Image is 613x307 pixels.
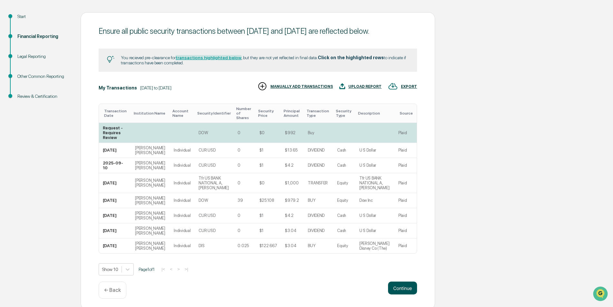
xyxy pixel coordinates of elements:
[308,243,315,248] div: BUY
[6,94,12,99] div: 🔎
[359,228,376,233] div: U S Dollar
[170,208,195,223] td: Individual
[6,14,117,24] p: How can we help?
[135,241,166,251] div: [PERSON_NAME] [PERSON_NAME]
[135,196,166,205] div: [PERSON_NAME] [PERSON_NAME]
[4,91,43,102] a: 🔎Data Lookup
[359,198,373,203] div: Dow Inc
[259,243,277,248] div: $122.667
[176,55,241,60] a: transactions highlighted below
[358,111,392,116] div: Toggle SortBy
[285,163,294,168] div: $4.2
[259,163,264,168] div: $1
[199,243,204,248] div: DIS
[238,198,243,203] div: 39
[285,228,297,233] div: $3.04
[135,226,166,236] div: [PERSON_NAME] [PERSON_NAME]
[104,287,121,293] p: ← Back
[13,93,41,100] span: Data Lookup
[336,109,353,118] div: Toggle SortBy
[259,198,274,203] div: $25.108
[400,111,414,116] div: Toggle SortBy
[359,163,376,168] div: U S Dollar
[308,228,325,233] div: DIVIDEND
[183,266,190,272] button: >|
[285,198,299,203] div: $979.2
[348,84,382,89] div: UPLOAD REPORT
[285,243,297,248] div: $3.04
[140,85,171,90] div: [DATE] to [DATE]
[359,176,391,190] div: Tfr US BANK NATIONAL A, [PERSON_NAME]
[64,109,78,114] span: Pylon
[318,55,384,60] b: Click on the highlighted rows
[53,81,80,88] span: Attestations
[6,49,18,61] img: 1746055101610-c473b297-6a78-478c-a979-82029cc54cd1
[17,33,70,40] div: Financial Reporting
[284,109,301,118] div: Toggle SortBy
[103,126,127,140] div: Request - Requires Review
[135,178,166,188] div: [PERSON_NAME] [PERSON_NAME]
[359,148,376,153] div: U S Dollar
[170,143,195,158] td: Individual
[99,26,417,36] div: Ensure all public security transactions between [DATE] and [DATE] are reflected below.
[238,228,240,233] div: 0
[175,266,182,272] button: >
[107,56,114,63] img: Tip
[238,181,240,185] div: 0
[22,49,106,56] div: Start new chat
[6,82,12,87] div: 🖐️
[270,84,333,89] div: MANUALLY ADD TRANSACTIONS
[121,55,409,65] div: You recieved pre-clearance for , but they are not yet reflected in final data. to indicate if tra...
[134,111,167,116] div: Toggle SortBy
[337,198,348,203] div: Equity
[359,213,376,218] div: U S Dollar
[388,81,398,91] img: EXPORT
[135,161,166,170] div: [PERSON_NAME] [PERSON_NAME]
[99,143,131,158] td: [DATE]
[388,282,417,294] button: Continue
[236,107,253,120] div: Toggle SortBy
[238,130,240,135] div: 0
[285,213,294,218] div: $4.2
[308,198,315,203] div: BUY
[199,130,208,135] div: DOW
[258,109,278,118] div: Toggle SortBy
[394,143,417,158] td: Plaid
[170,238,195,253] td: Individual
[259,148,264,153] div: $1
[170,193,195,208] td: Individual
[238,213,240,218] div: 0
[394,223,417,238] td: Plaid
[394,123,417,143] td: Plaid
[17,53,70,60] div: Legal Reporting
[308,213,325,218] div: DIVIDEND
[13,81,42,88] span: Preclearance
[199,213,215,218] div: CUR:USD
[238,148,240,153] div: 0
[359,241,391,251] div: [PERSON_NAME] Disney Co (The)
[99,158,131,173] td: 2025-09-10
[308,163,325,168] div: DIVIDEND
[337,213,346,218] div: Cash
[22,56,82,61] div: We're available if you need us!
[259,130,265,135] div: $0
[99,223,131,238] td: [DATE]
[199,176,230,190] div: Tfr US BANK NATIONAL A, [PERSON_NAME]
[285,181,298,185] div: $1,000
[139,267,155,272] span: Page 1 of 1
[170,158,195,173] td: Individual
[259,228,264,233] div: $1
[199,198,208,203] div: DOW
[394,158,417,173] td: Plaid
[168,266,174,272] button: <
[259,213,264,218] div: $1
[197,111,231,116] div: Toggle SortBy
[285,130,296,135] div: $992
[99,173,131,193] td: [DATE]
[4,79,44,90] a: 🖐️Preclearance
[592,286,610,303] iframe: Open customer support
[339,81,345,91] img: UPLOAD REPORT
[306,109,331,118] div: Toggle SortBy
